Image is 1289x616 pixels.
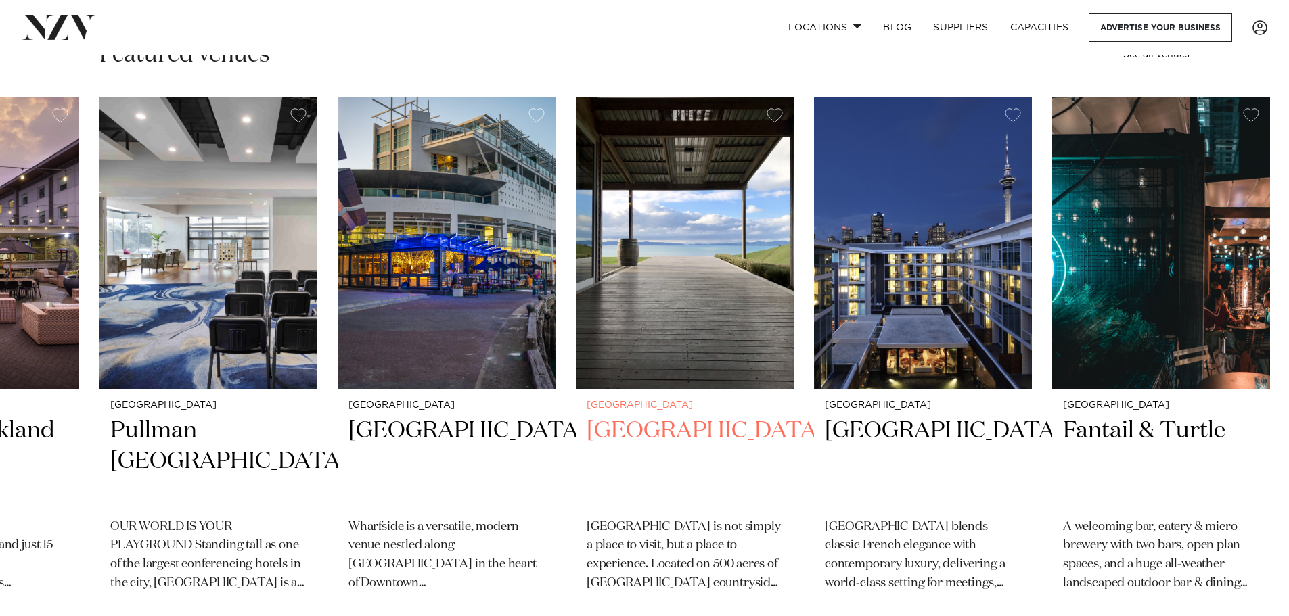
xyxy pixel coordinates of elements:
[587,400,783,410] small: [GEOGRAPHIC_DATA]
[872,13,922,42] a: BLOG
[348,518,545,594] p: Wharfside is a versatile, modern venue nestled along [GEOGRAPHIC_DATA] in the heart of Downtown [...
[348,400,545,410] small: [GEOGRAPHIC_DATA]
[348,416,545,507] h2: [GEOGRAPHIC_DATA]
[110,400,307,410] small: [GEOGRAPHIC_DATA]
[587,518,783,594] p: [GEOGRAPHIC_DATA] is not simply a place to visit, but a place to experience. Located on 500 acres...
[922,13,999,42] a: SUPPLIERS
[110,518,307,594] p: OUR WORLD IS YOUR PLAYGROUND Standing tall as one of the largest conferencing hotels in the city,...
[1063,400,1259,410] small: [GEOGRAPHIC_DATA]
[825,518,1021,594] p: [GEOGRAPHIC_DATA] blends classic French elegance with contemporary luxury, delivering a world-cla...
[99,40,270,70] h2: Featured venues
[777,13,872,42] a: Locations
[1123,50,1190,60] a: See all venues
[22,15,95,39] img: nzv-logo.png
[110,416,307,507] h2: Pullman [GEOGRAPHIC_DATA]
[814,97,1032,389] img: Sofitel Auckland Viaduct Harbour hotel venue
[825,416,1021,507] h2: [GEOGRAPHIC_DATA]
[999,13,1080,42] a: Capacities
[587,416,783,507] h2: [GEOGRAPHIC_DATA]
[825,400,1021,410] small: [GEOGRAPHIC_DATA]
[1063,416,1259,507] h2: Fantail & Turtle
[1063,518,1259,594] p: A welcoming bar, eatery & micro brewery with two bars, open plan spaces, and a huge all-weather l...
[1089,13,1232,42] a: Advertise your business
